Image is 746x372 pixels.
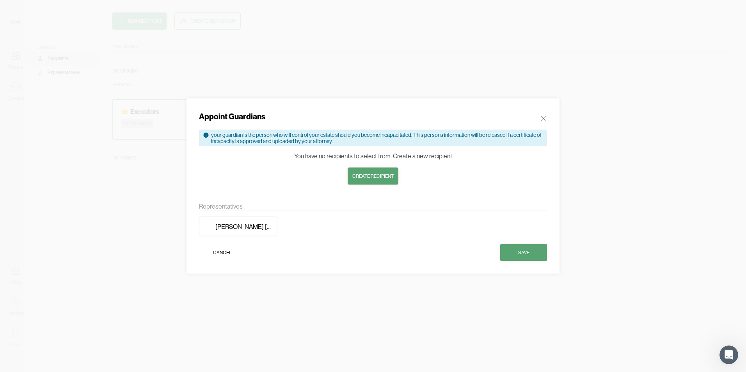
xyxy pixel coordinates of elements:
div: You have no recipients to select from. Create a new recipient [294,152,452,160]
div: Cancel [213,249,232,257]
div: Create recipient [352,172,394,180]
div: Save [518,249,529,257]
div: [PERSON_NAME] [PERSON_NAME] [215,223,273,230]
button: Cancel [199,244,246,261]
div: Representatives [199,203,547,211]
div: Appoint Guardians [199,111,265,122]
button: Save [500,244,547,261]
button: Create recipient [348,168,398,185]
div: your guardian is the person who will control your estate should you become incapacitated. This pe... [211,132,543,144]
iframe: Intercom live chat [719,345,738,364]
